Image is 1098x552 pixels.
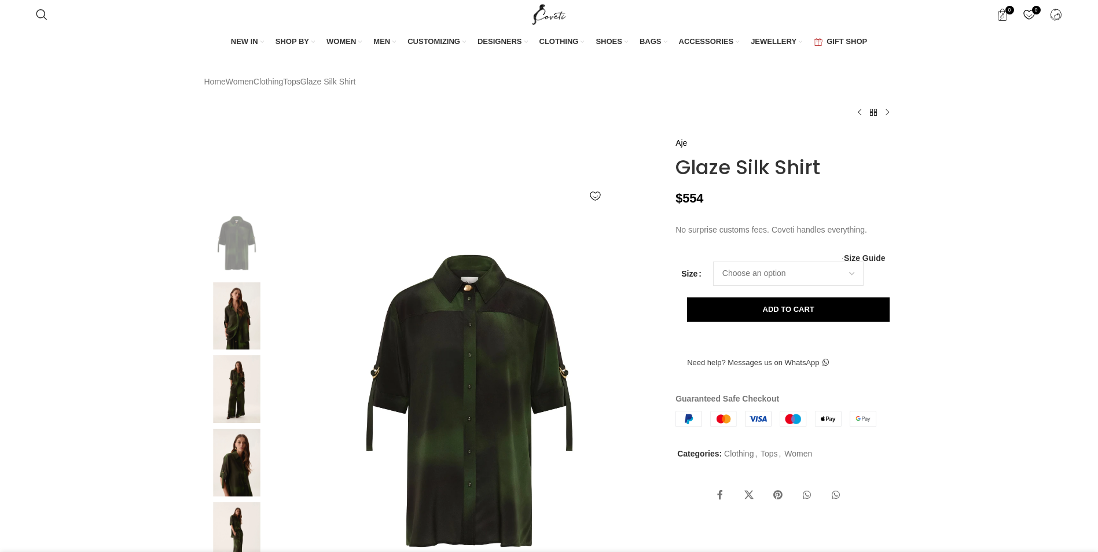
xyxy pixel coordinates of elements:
[708,484,732,507] a: Facebook social link
[853,105,866,119] a: Previous product
[687,297,890,322] button: Add to cart
[276,36,309,47] span: SHOP BY
[254,75,283,88] a: Clothing
[204,75,356,88] nav: Breadcrumb
[226,75,254,88] a: Women
[1018,3,1041,26] div: My Wishlist
[880,105,894,119] a: Next product
[640,36,662,47] span: BAGS
[761,449,778,458] a: Tops
[675,223,894,236] p: No surprise customs fees. Coveti handles everything.
[991,3,1015,26] a: 0
[824,484,847,507] a: WhatsApp social link
[675,191,682,205] span: $
[1032,6,1041,14] span: 0
[737,484,761,507] a: X social link
[675,351,840,375] a: Need help? Messages us on WhatsApp
[724,449,754,458] a: Clothing
[755,447,757,460] span: ,
[373,30,396,54] a: MEN
[814,38,822,46] img: GiftBag
[204,75,226,88] a: Home
[201,282,272,350] img: aje
[30,3,53,26] a: Search
[478,36,522,47] span: DESIGNERS
[276,30,315,54] a: SHOP BY
[407,36,460,47] span: CUSTOMIZING
[326,36,356,47] span: WOMEN
[795,484,818,507] a: WhatsApp social link
[675,191,703,205] bdi: 554
[675,394,779,403] strong: Guaranteed Safe Checkout
[283,75,300,88] a: Tops
[827,36,867,47] span: GIFT SHOP
[373,36,390,47] span: MEN
[1005,6,1014,14] span: 0
[596,30,628,54] a: SHOES
[201,429,272,496] img: Aje clothing
[751,36,796,47] span: JEWELLERY
[675,411,876,427] img: guaranteed-safe-checkout-bordered.j
[766,484,789,507] a: Pinterest social link
[679,36,734,47] span: ACCESSORIES
[478,30,528,54] a: DESIGNERS
[231,30,264,54] a: NEW IN
[201,209,272,277] img: Aje Green Tops
[640,30,667,54] a: BAGS
[539,36,579,47] span: CLOTHING
[1018,3,1041,26] a: 0
[407,30,466,54] a: CUSTOMIZING
[596,36,622,47] span: SHOES
[779,447,781,460] span: ,
[679,30,740,54] a: ACCESSORIES
[677,449,722,458] span: Categories:
[530,9,568,19] a: Site logo
[675,156,894,179] h1: Glaze Silk Shirt
[201,355,272,423] img: Glaze Silk Shirt
[30,30,1067,54] div: Main navigation
[675,137,687,149] a: Aje
[784,449,812,458] a: Women
[231,36,258,47] span: NEW IN
[326,30,362,54] a: WOMEN
[814,30,867,54] a: GIFT SHOP
[751,30,802,54] a: JEWELLERY
[300,75,356,88] span: Glaze Silk Shirt
[539,30,585,54] a: CLOTHING
[681,267,702,280] label: Size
